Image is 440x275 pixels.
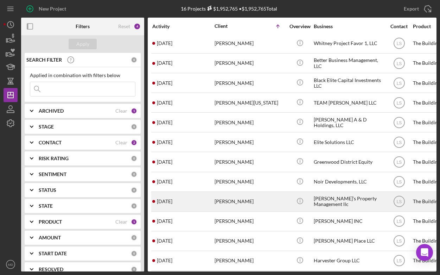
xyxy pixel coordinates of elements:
[157,218,172,224] time: 2025-08-27 01:02
[115,140,127,145] div: Clear
[157,80,172,86] time: 2025-09-05 20:08
[131,155,137,162] div: 0
[157,258,172,263] time: 2025-08-25 21:03
[131,139,137,146] div: 2
[314,152,384,171] div: Greenwood District Equity
[39,219,62,225] b: PRODUCT
[157,179,172,185] time: 2025-08-24 17:29
[397,2,436,16] button: Export
[115,219,127,225] div: Clear
[157,120,172,125] time: 2025-08-26 16:09
[115,108,127,114] div: Clear
[314,192,384,211] div: [PERSON_NAME]’s Property Management llc
[131,235,137,241] div: 0
[4,257,18,271] button: MD
[396,219,402,224] text: LS
[157,199,172,204] time: 2025-09-05 15:06
[314,34,384,53] div: Whitney Project Favor 1, LLC
[396,100,402,105] text: LS
[314,212,384,231] div: [PERSON_NAME] INC
[314,173,384,191] div: Noir Developments, LLC
[287,24,313,29] div: Overview
[8,263,13,267] text: MD
[396,61,402,66] text: LS
[215,93,285,112] div: [PERSON_NAME][US_STATE]
[131,124,137,130] div: 0
[314,54,384,73] div: Better Business Management, LLC
[39,251,67,256] b: START DATE
[181,6,277,12] div: 16 Projects • $1,952,765 Total
[396,41,402,46] text: LS
[215,192,285,211] div: [PERSON_NAME]
[206,6,238,12] div: $1,952,765
[39,235,61,240] b: AMOUNT
[39,2,66,16] div: New Project
[131,171,137,177] div: 0
[39,267,63,272] b: RESOLVED
[39,156,69,161] b: RISK RATING
[314,133,384,151] div: Elite Solutions LLC
[39,108,64,114] b: ARCHIVED
[215,113,285,132] div: [PERSON_NAME]
[404,2,419,16] div: Export
[131,250,137,257] div: 0
[386,24,412,29] div: Contact
[157,139,172,145] time: 2025-09-08 20:13
[314,113,384,132] div: [PERSON_NAME] A & D Holdings, LLC
[157,238,172,244] time: 2025-09-01 17:54
[39,124,54,130] b: STAGE
[69,39,97,49] button: Apply
[215,212,285,231] div: [PERSON_NAME]
[21,2,73,16] button: New Project
[396,120,402,125] text: LS
[39,171,66,177] b: SENTIMENT
[39,140,62,145] b: CONTACT
[131,266,137,273] div: 0
[30,73,135,78] div: Applied in combination with filters below
[157,100,172,106] time: 2025-08-27 11:38
[396,180,402,185] text: LS
[152,24,214,29] div: Activity
[157,159,172,165] time: 2025-08-29 01:05
[215,232,285,250] div: [PERSON_NAME]
[215,74,285,92] div: [PERSON_NAME]
[39,187,56,193] b: STATUS
[131,187,137,193] div: 0
[76,24,90,29] b: Filters
[26,57,62,63] b: SEARCH FILTER
[314,93,384,112] div: TEAM [PERSON_NAME] LLC
[314,74,384,92] div: Black Elite Capital Investments LLC
[157,40,172,46] time: 2025-09-03 05:21
[314,24,384,29] div: Business
[76,39,89,49] div: Apply
[215,133,285,151] div: [PERSON_NAME]
[131,219,137,225] div: 1
[131,203,137,209] div: 0
[118,24,130,29] div: Reset
[396,199,402,204] text: LS
[215,34,285,53] div: [PERSON_NAME]
[314,251,384,270] div: Harvester Group LLC
[215,23,250,29] div: Client
[215,251,285,270] div: [PERSON_NAME]
[39,203,53,209] b: STATE
[215,152,285,171] div: [PERSON_NAME]
[396,81,402,86] text: LS
[396,258,402,263] text: LS
[416,244,433,261] div: Open Intercom Messenger
[131,57,137,63] div: 0
[134,23,141,30] div: 4
[396,239,402,244] text: LS
[396,140,402,145] text: LS
[215,54,285,73] div: [PERSON_NAME]
[131,108,137,114] div: 1
[314,232,384,250] div: [PERSON_NAME] Place LLC
[157,60,172,66] time: 2025-09-02 19:33
[396,160,402,165] text: LS
[215,173,285,191] div: [PERSON_NAME]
